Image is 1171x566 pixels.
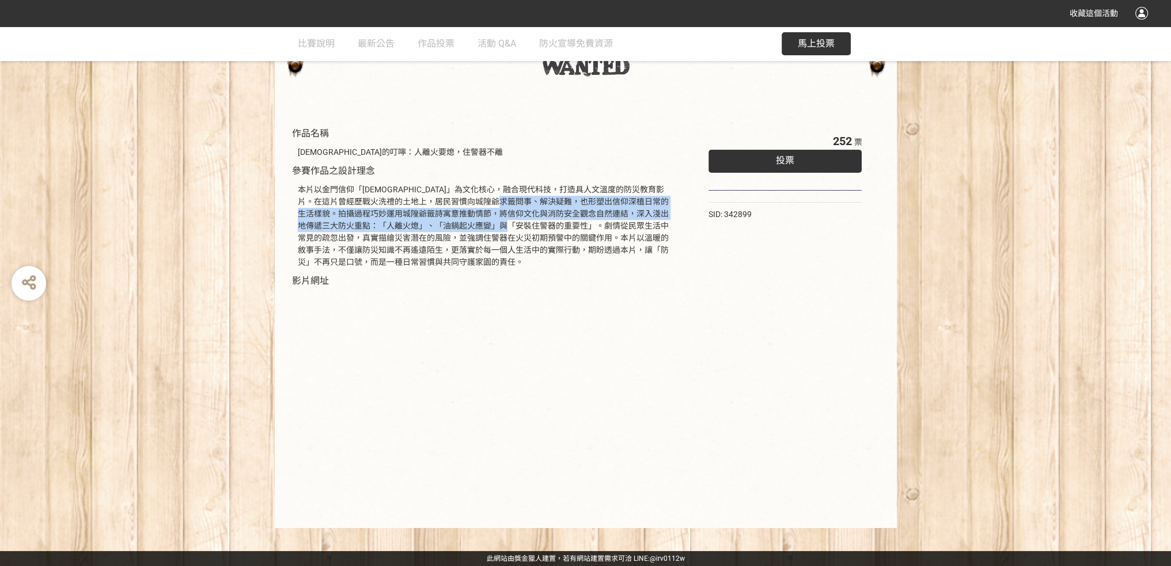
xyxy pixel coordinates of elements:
[708,210,752,219] span: SID: 342899
[292,165,375,176] span: 參賽作品之設計理念
[539,26,613,61] a: 防火宣導免費資源
[358,38,395,49] span: 最新公告
[650,554,685,563] a: @irv0112w
[832,134,851,148] span: 252
[539,38,613,49] span: 防火宣導免費資源
[418,26,454,61] a: 作品投票
[487,554,685,563] span: 可洽 LINE:
[292,275,329,286] span: 影片網址
[798,38,835,49] span: 馬上投票
[298,26,335,61] a: 比賽說明
[298,146,674,158] div: [DEMOGRAPHIC_DATA]的叮嚀：人離火要熄，住警器不離
[478,26,516,61] a: 活動 Q&A
[418,38,454,49] span: 作品投票
[776,155,794,166] span: 投票
[358,26,395,61] a: 最新公告
[298,184,674,268] div: 本片以金門信仰「[DEMOGRAPHIC_DATA]」為文化核心，融合現代科技，打造具人文溫度的防災教育影片。在這片曾經歷戰火洗禮的土地上，居民習慣向城隍爺求籤問事、解決疑難，也形塑出信仰深植日...
[298,38,335,49] span: 比賽說明
[1070,9,1118,18] span: 收藏這個活動
[782,32,851,55] button: 馬上投票
[487,554,618,563] a: 此網站由獎金獵人建置，若有網站建置需求
[478,38,516,49] span: 活動 Q&A
[854,138,862,147] span: 票
[292,128,329,139] span: 作品名稱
